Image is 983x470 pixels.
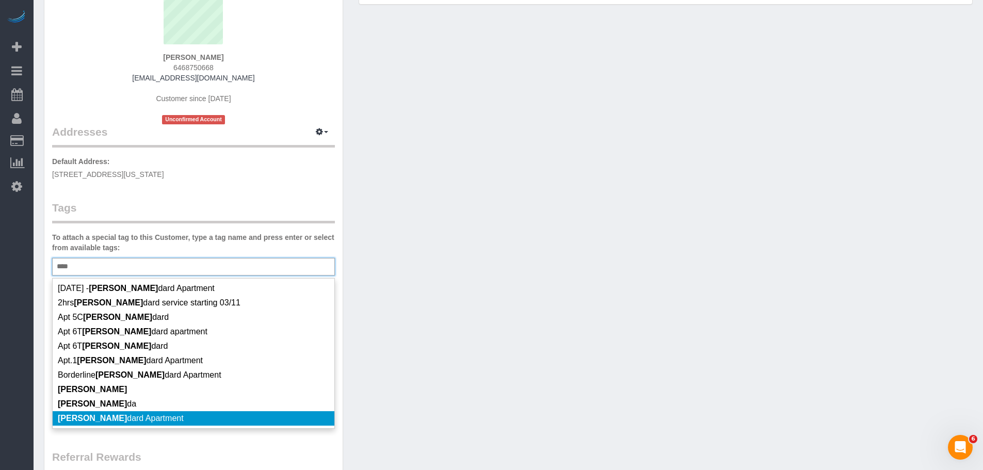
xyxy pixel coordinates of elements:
span: Unconfirmed Account [162,115,225,124]
em: [PERSON_NAME] [82,327,151,336]
em: [PERSON_NAME] [58,385,127,394]
span: 2hrs dard service starting 03/11 [58,298,240,307]
iframe: Intercom live chat [948,435,973,460]
em: [PERSON_NAME] [74,298,143,307]
a: [EMAIL_ADDRESS][DOMAIN_NAME] [132,74,254,82]
em: [PERSON_NAME] [58,399,127,408]
hm-ph: 6468750668 [173,63,214,72]
span: Customer since [DATE] [156,94,231,103]
span: Apt.1 dard Apartment [58,356,203,365]
label: To attach a special tag to this Customer, type a tag name and press enter or select from availabl... [52,232,335,253]
em: [PERSON_NAME] [95,370,165,379]
em: [PERSON_NAME] [82,342,151,350]
span: 6 [969,435,977,443]
strong: [PERSON_NAME] [163,53,223,61]
span: Apt 6T dard [58,342,168,350]
label: Default Address: [52,156,110,167]
em: [PERSON_NAME] [58,414,127,423]
span: Apt 6T dard apartment [58,327,207,336]
span: Borderline dard Apartment [58,370,221,379]
span: Apt 5C dard [58,313,169,321]
span: [DATE] - dard Apartment [58,284,215,293]
span: dard Apartment [58,414,184,423]
legend: Tags [52,200,335,223]
span: [STREET_ADDRESS][US_STATE] [52,170,164,179]
img: Automaid Logo [6,10,27,25]
span: da [58,399,136,408]
em: [PERSON_NAME] [89,284,158,293]
em: [PERSON_NAME] [77,356,146,365]
em: [PERSON_NAME] [83,313,152,321]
